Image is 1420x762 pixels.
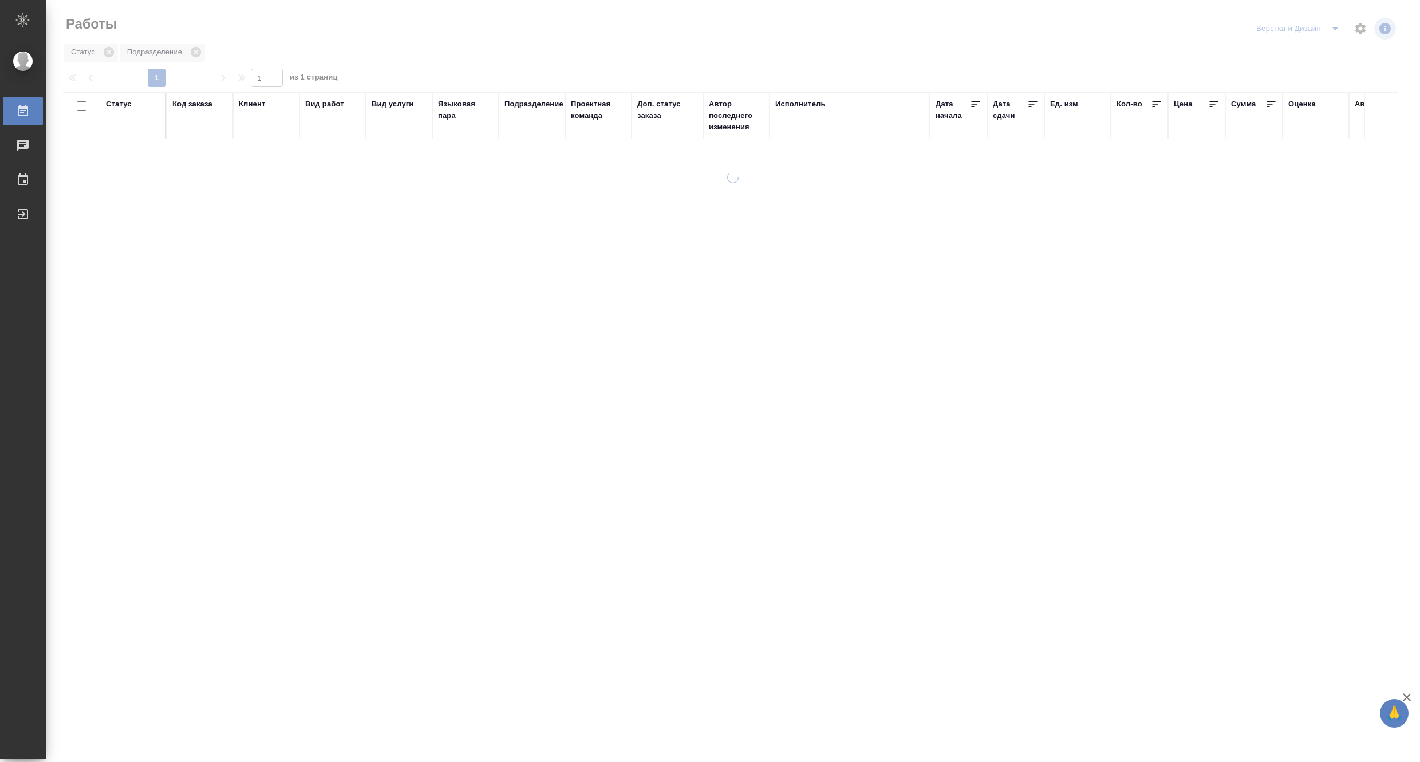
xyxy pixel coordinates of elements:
div: Доп. статус заказа [637,98,697,121]
div: Оценка [1288,98,1316,110]
div: Автор оценки [1355,98,1406,110]
div: Проектная команда [571,98,626,121]
div: Языковая пара [438,98,493,121]
div: Статус [106,98,132,110]
span: 🙏 [1384,701,1404,725]
button: 🙏 [1380,699,1409,728]
div: Дата сдачи [993,98,1027,121]
div: Ед. изм [1050,98,1078,110]
div: Сумма [1231,98,1256,110]
div: Клиент [239,98,265,110]
div: Подразделение [504,98,563,110]
div: Автор последнего изменения [709,98,764,133]
div: Вид работ [305,98,344,110]
div: Кол-во [1117,98,1142,110]
div: Код заказа [172,98,212,110]
div: Дата начала [936,98,970,121]
div: Вид услуги [372,98,414,110]
div: Цена [1174,98,1193,110]
div: Исполнитель [775,98,826,110]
